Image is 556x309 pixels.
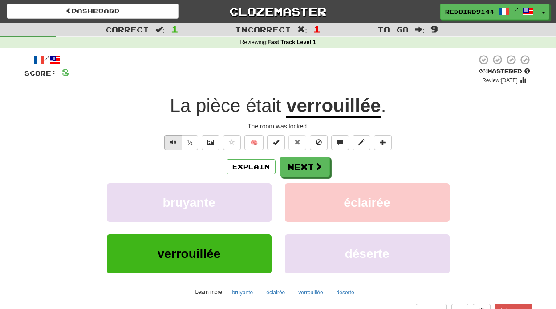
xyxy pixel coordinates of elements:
[106,25,149,34] span: Correct
[331,135,349,150] button: Discuss sentence (alt+u)
[479,68,487,75] span: 0 %
[244,135,264,150] button: 🧠
[430,24,438,34] span: 9
[293,286,328,299] button: verrouillée
[280,157,330,177] button: Next
[182,135,199,150] button: ½
[353,135,370,150] button: Edit sentence (alt+d)
[477,68,532,76] div: Mastered
[24,54,69,65] div: /
[313,24,321,34] span: 1
[196,95,240,116] span: pièce
[344,196,390,209] span: éclairée
[162,135,199,150] div: Text-to-speech controls
[223,135,241,150] button: Favorite sentence (alt+f)
[195,289,223,295] small: Learn more:
[285,183,450,222] button: éclairée
[288,135,306,150] button: Reset to 0% Mastered (alt+r)
[381,95,386,116] span: .
[286,95,381,118] u: verrouillée
[7,4,179,19] a: Dashboard
[227,286,258,299] button: bruyante
[285,234,450,273] button: déserte
[192,4,364,19] a: Clozemaster
[164,135,182,150] button: Play sentence audio (ctl+space)
[62,66,69,77] span: 8
[202,135,219,150] button: Show image (alt+x)
[246,95,281,116] span: était
[267,135,285,150] button: Set this sentence to 100% Mastered (alt+m)
[235,25,291,34] span: Incorrect
[171,24,179,34] span: 1
[482,77,518,84] small: Review: [DATE]
[415,26,425,33] span: :
[445,8,494,16] span: RedBird9144
[345,247,390,261] span: déserte
[297,26,307,33] span: :
[107,234,272,273] button: verrouillée
[24,69,57,77] span: Score:
[310,135,328,150] button: Ignore sentence (alt+i)
[514,7,518,13] span: /
[170,95,191,116] span: La
[374,135,392,150] button: Add to collection (alt+a)
[107,183,272,222] button: bruyante
[261,286,290,299] button: éclairée
[158,247,221,261] span: verrouillée
[440,4,538,20] a: RedBird9144 /
[24,122,532,131] div: The room was locked.
[268,39,316,45] strong: Fast Track Level 1
[377,25,409,34] span: To go
[332,286,359,299] button: déserte
[227,159,276,174] button: Explain
[155,26,165,33] span: :
[162,196,215,209] span: bruyante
